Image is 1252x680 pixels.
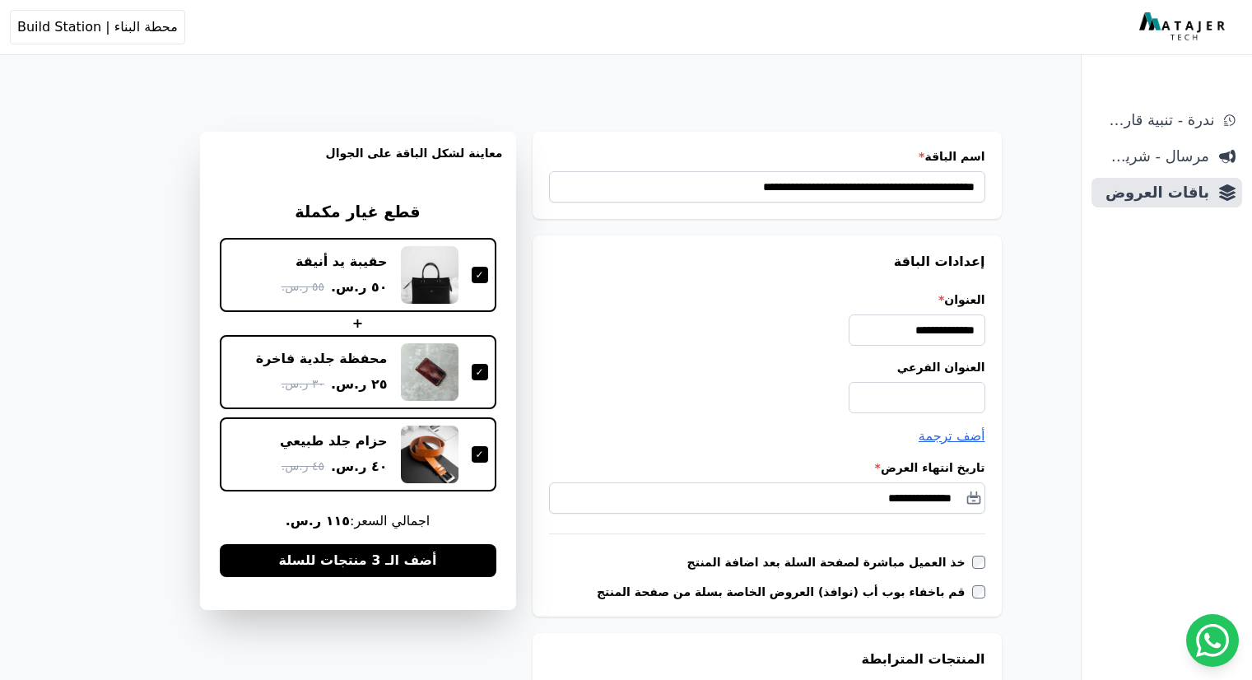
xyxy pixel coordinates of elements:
span: أضف الـ 3 منتجات للسلة [278,551,436,571]
span: ٣٠ ر.س. [282,375,324,393]
div: + [220,314,496,333]
h3: المنتجات المترابطة [549,650,985,669]
button: أضف ترجمة [919,426,985,446]
span: ندرة - تنبية قارب علي النفاذ [1098,109,1214,132]
button: أضف الـ 3 منتجات للسلة [220,544,496,577]
b: ١١٥ ر.س. [286,513,350,529]
img: محفظة جلدية فاخرة [401,343,458,401]
span: ٤٠ ر.س. [331,457,388,477]
button: محطة البناء | Build Station [10,10,185,44]
label: العنوان [549,291,985,308]
span: ٥٠ ر.س. [331,277,388,297]
img: حقيبة يد أنيقة [401,246,458,304]
span: أضف ترجمة [919,428,985,444]
label: تاريخ انتهاء العرض [549,459,985,476]
h3: قطع غيار مكملة [220,201,496,225]
div: حقيبة يد أنيقة [296,253,387,271]
label: قم باخفاء بوب أب (نوافذ) العروض الخاصة بسلة من صفحة المنتج [597,584,972,600]
span: مرسال - شريط دعاية [1098,145,1209,168]
span: ٢٥ ر.س. [331,375,388,394]
h3: إعدادات الباقة [549,252,985,272]
div: محفظة جلدية فاخرة [256,350,388,368]
img: MatajerTech Logo [1139,12,1229,42]
span: باقات العروض [1098,181,1209,204]
label: اسم الباقة [549,148,985,165]
div: حزام جلد طبيعي [280,432,388,450]
img: حزام جلد طبيعي [401,426,458,483]
span: محطة البناء | Build Station [17,17,178,37]
label: خذ العميل مباشرة لصفحة السلة بعد اضافة المنتج [687,554,972,571]
span: ٤٥ ر.س. [282,458,324,475]
label: العنوان الفرعي [549,359,985,375]
h3: معاينة لشكل الباقة على الجوال [213,145,503,181]
span: اجمالي السعر: [220,511,496,531]
span: ٥٥ ر.س. [282,278,324,296]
